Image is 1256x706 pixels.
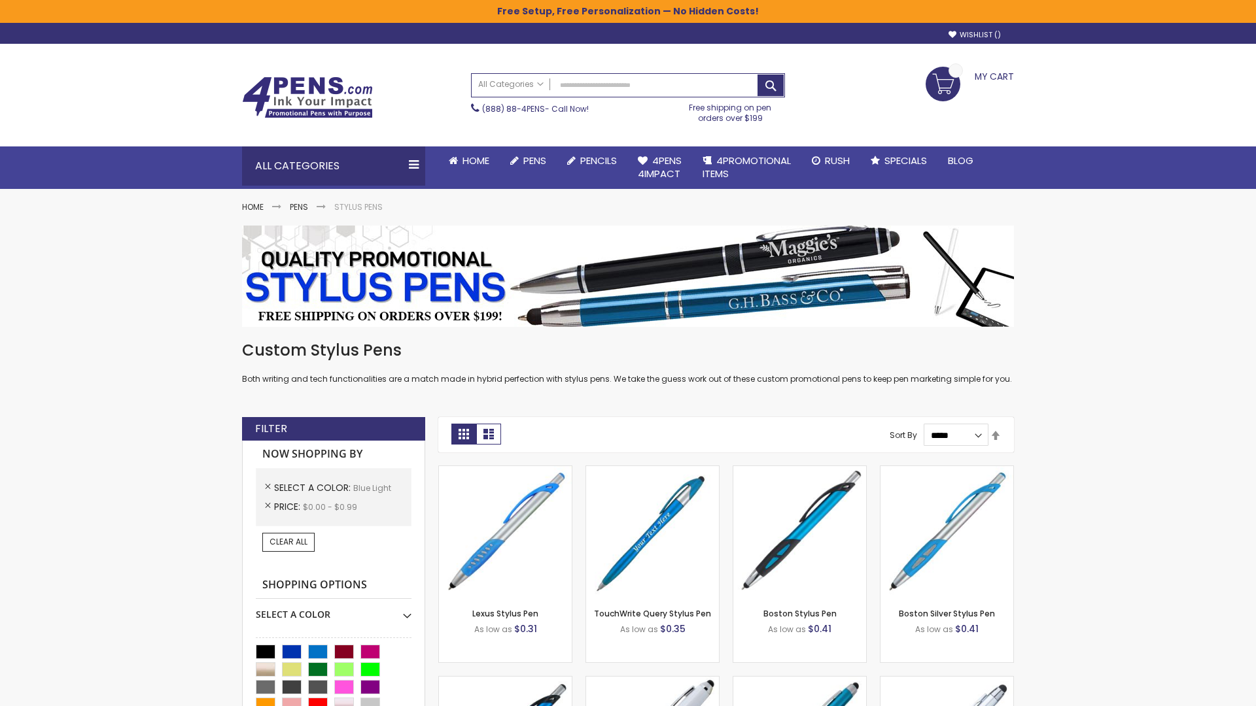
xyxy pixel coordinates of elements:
[801,146,860,175] a: Rush
[523,154,546,167] span: Pens
[580,154,617,167] span: Pencils
[474,624,512,635] span: As low as
[472,74,550,95] a: All Categories
[451,424,476,445] strong: Grid
[937,146,984,175] a: Blog
[557,146,627,175] a: Pencils
[586,465,719,477] a: TouchWrite Query Stylus Pen-Blue Light
[439,466,572,599] img: Lexus Stylus Pen-Blue - Light
[881,466,1013,599] img: Boston Silver Stylus Pen-Blue - Light
[242,146,425,186] div: All Categories
[884,154,927,167] span: Specials
[262,533,315,551] a: Clear All
[860,146,937,175] a: Specials
[242,76,373,118] img: 4Pens Custom Pens and Promotional Products
[586,466,719,599] img: TouchWrite Query Stylus Pen-Blue Light
[290,201,308,212] a: Pens
[242,340,1014,361] h1: Custom Stylus Pens
[733,466,866,599] img: Boston Stylus Pen-Blue - Light
[881,465,1013,477] a: Boston Silver Stylus Pen-Blue - Light
[948,154,973,167] span: Blog
[242,226,1014,327] img: Stylus Pens
[692,146,801,189] a: 4PROMOTIONALITEMS
[256,571,411,599] strong: Shopping Options
[955,622,979,635] span: $0.41
[620,624,658,635] span: As low as
[303,501,357,513] span: $0.00 - $0.99
[242,201,264,212] a: Home
[334,201,383,212] strong: Stylus Pens
[768,624,806,635] span: As low as
[733,465,866,477] a: Boston Stylus Pen-Blue - Light
[890,429,917,441] label: Sort By
[676,97,786,124] div: Free shipping on pen orders over $199
[353,482,391,494] span: Blue Light
[881,676,1013,687] a: Silver Cool Grip Stylus Pen-Blue - Light
[915,624,953,635] span: As low as
[482,103,589,114] span: - Call Now!
[274,481,353,494] span: Select A Color
[586,676,719,687] a: Kimberly Logo Stylus Pens-LT-Blue
[482,103,545,114] a: (888) 88-4PENS
[274,500,303,513] span: Price
[478,79,544,90] span: All Categories
[438,146,500,175] a: Home
[439,465,572,477] a: Lexus Stylus Pen-Blue - Light
[500,146,557,175] a: Pens
[462,154,489,167] span: Home
[899,608,995,619] a: Boston Silver Stylus Pen
[255,422,287,436] strong: Filter
[763,608,837,619] a: Boston Stylus Pen
[514,622,537,635] span: $0.31
[660,622,686,635] span: $0.35
[733,676,866,687] a: Lory Metallic Stylus Pen-Blue - Light
[270,536,307,547] span: Clear All
[627,146,692,189] a: 4Pens4impact
[825,154,850,167] span: Rush
[242,340,1014,385] div: Both writing and tech functionalities are a match made in hybrid perfection with stylus pens. We ...
[439,676,572,687] a: Lexus Metallic Stylus Pen-Blue - Light
[638,154,682,180] span: 4Pens 4impact
[256,441,411,468] strong: Now Shopping by
[949,30,1001,40] a: Wishlist
[594,608,711,619] a: TouchWrite Query Stylus Pen
[703,154,791,180] span: 4PROMOTIONAL ITEMS
[808,622,831,635] span: $0.41
[256,599,411,621] div: Select A Color
[472,608,538,619] a: Lexus Stylus Pen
